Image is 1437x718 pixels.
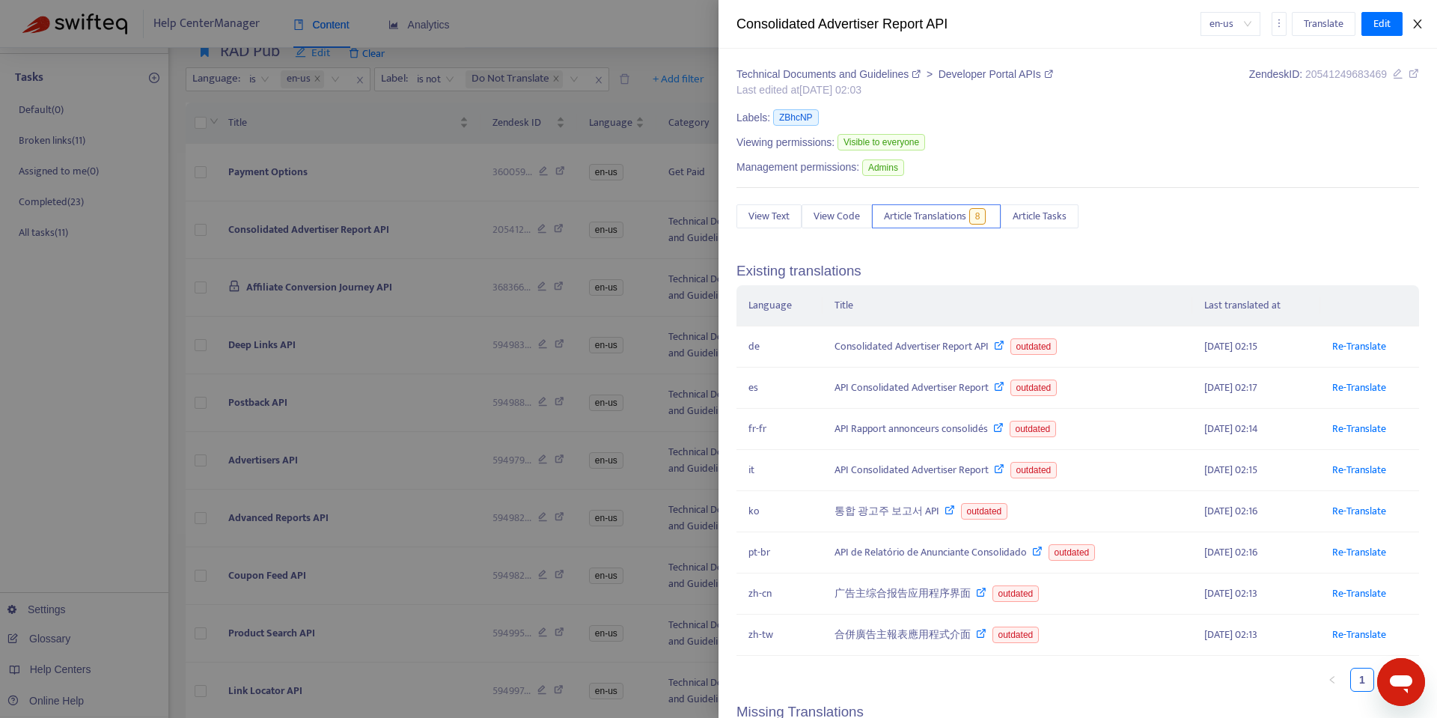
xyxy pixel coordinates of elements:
span: outdated [1010,380,1058,396]
div: Consolidated Advertiser Report API [736,14,1200,34]
span: Viewing permissions: [736,135,835,150]
td: [DATE] 02:17 [1192,368,1320,409]
a: Re-Translate [1332,461,1386,478]
div: API Rapport annonceurs consolidés [835,421,1181,437]
button: Article Translations8 [872,204,1001,228]
iframe: Button to launch messaging window [1377,658,1425,706]
div: 广告主综合报告应用程序界面 [835,585,1181,602]
a: 1 [1351,669,1373,691]
th: Last translated at [1192,285,1320,326]
td: fr-fr [736,409,823,450]
button: more [1272,12,1287,36]
td: [DATE] 02:13 [1192,574,1320,615]
button: View Code [802,204,872,228]
th: Language [736,285,823,326]
span: outdated [1010,462,1058,478]
span: ZBhcNP [773,109,819,126]
span: Article Tasks [1013,208,1067,225]
td: [DATE] 02:15 [1192,326,1320,368]
div: Consolidated Advertiser Report API [835,338,1181,355]
td: it [736,450,823,491]
a: Re-Translate [1332,338,1386,355]
a: Re-Translate [1332,420,1386,437]
button: View Text [736,204,802,228]
h5: Existing translations [736,263,1419,280]
td: [DATE] 02:15 [1192,450,1320,491]
a: Technical Documents and Guidelines [736,68,924,80]
span: Visible to everyone [838,134,925,150]
button: Edit [1361,12,1403,36]
span: 20541249683469 [1305,68,1387,80]
span: outdated [961,503,1008,520]
div: 통합 광고주 보고서 API [835,503,1181,520]
div: Zendesk ID: [1249,67,1419,98]
span: outdated [1010,421,1057,437]
span: close [1412,18,1424,30]
button: Translate [1292,12,1355,36]
a: Re-Translate [1332,585,1386,602]
li: Previous Page [1320,668,1344,692]
button: Close [1407,17,1428,31]
span: Management permissions: [736,159,859,175]
button: Article Tasks [1001,204,1078,228]
td: de [736,326,823,368]
span: left [1328,675,1337,684]
span: 8 [969,208,986,225]
td: [DATE] 02:14 [1192,409,1320,450]
span: outdated [1010,338,1058,355]
td: es [736,368,823,409]
div: > [736,67,1053,82]
a: Re-Translate [1332,502,1386,520]
span: View Text [748,208,790,225]
a: Developer Portal APIs [939,68,1053,80]
td: ko [736,491,823,532]
span: View Code [814,208,860,225]
span: en-us [1209,13,1251,35]
span: Translate [1304,16,1343,32]
span: Labels: [736,110,770,126]
td: [DATE] 02:16 [1192,491,1320,532]
span: outdated [1049,544,1096,561]
td: zh-tw [736,615,823,656]
a: Re-Translate [1332,626,1386,643]
div: API Consolidated Advertiser Report [835,380,1181,396]
div: Last edited at [DATE] 02:03 [736,82,1053,98]
a: Re-Translate [1332,379,1386,396]
span: outdated [992,627,1040,643]
td: zh-cn [736,574,823,615]
td: pt-br [736,532,823,574]
span: Admins [862,159,904,176]
a: Re-Translate [1332,544,1386,561]
span: more [1274,18,1284,28]
td: [DATE] 02:13 [1192,615,1320,656]
div: API de Relatório de Anunciante Consolidado [835,544,1181,561]
li: 1 [1350,668,1374,692]
span: Article Translations [884,208,966,225]
button: left [1320,668,1344,692]
span: outdated [992,585,1040,602]
td: [DATE] 02:16 [1192,532,1320,574]
div: API Consolidated Advertiser Report [835,462,1181,478]
th: Title [823,285,1193,326]
div: 合併廣告主報表應用程式介面 [835,627,1181,643]
span: Edit [1373,16,1391,32]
